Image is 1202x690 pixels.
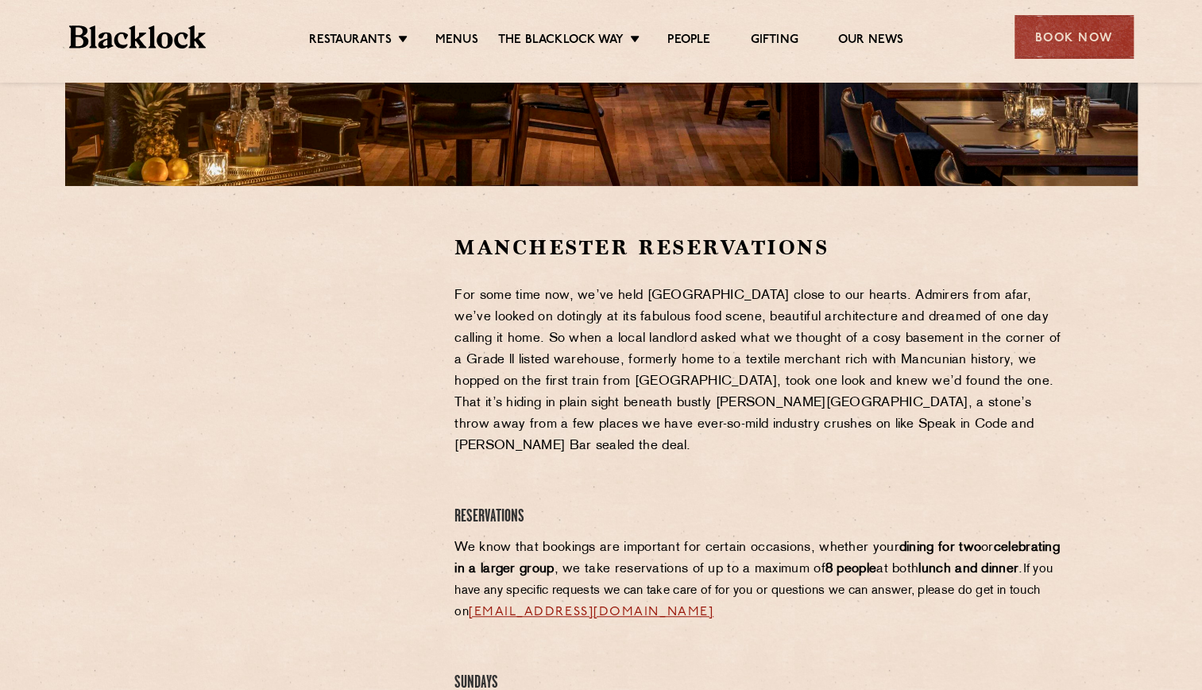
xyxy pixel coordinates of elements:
[667,33,710,50] a: People
[454,285,1064,457] p: For some time now, we’ve held [GEOGRAPHIC_DATA] close to our hearts. Admirers from afar, we’ve lo...
[195,234,373,473] iframe: OpenTable make booking widget
[69,25,207,48] img: BL_Textured_Logo-footer-cropped.svg
[825,563,876,576] strong: 8 people
[309,33,392,50] a: Restaurants
[454,537,1064,623] p: We know that bookings are important for certain occasions, whether your or , we take reservations...
[469,606,713,618] a: [EMAIL_ADDRESS][DOMAIN_NAME]
[454,506,1064,528] h4: Reservations
[435,33,478,50] a: Menus
[750,33,798,50] a: Gifting
[838,33,904,50] a: Our News
[918,563,1018,576] strong: lunch and dinner
[498,33,624,50] a: The Blacklock Way
[454,564,1053,618] span: If you have any specific requests we can take care of for you or questions we can answer, please ...
[1015,15,1134,59] div: Book Now
[454,234,1064,262] h2: Manchester Reservations
[899,541,981,554] strong: dining for two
